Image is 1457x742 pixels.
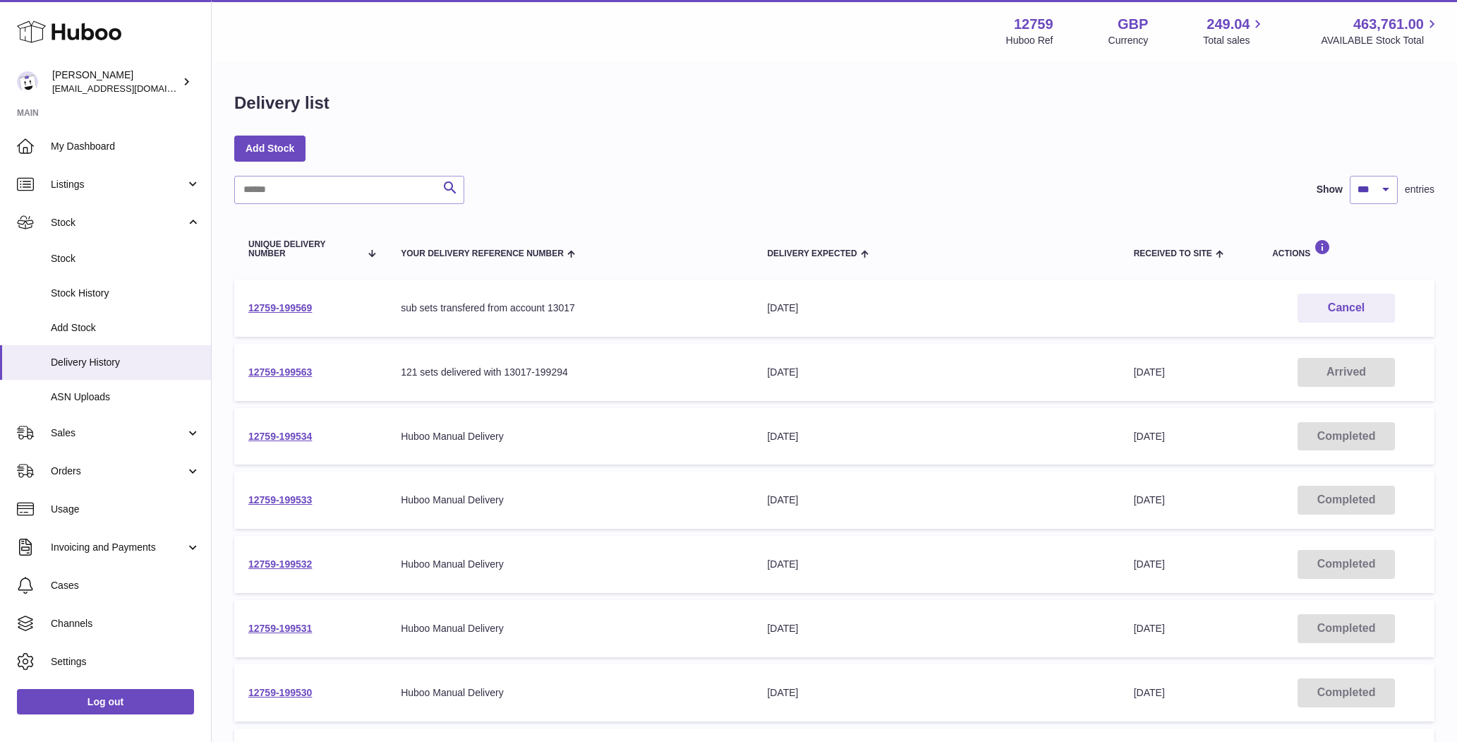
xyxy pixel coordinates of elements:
[1405,183,1434,196] span: entries
[1108,34,1149,47] div: Currency
[51,140,200,153] span: My Dashboard
[1207,15,1250,34] span: 249.04
[51,465,186,478] span: Orders
[51,252,200,265] span: Stock
[17,71,38,92] img: sofiapanwar@unndr.com
[401,366,739,379] div: 121 sets delivered with 13017-199294
[767,622,1105,635] div: [DATE]
[51,287,200,300] span: Stock History
[1203,34,1266,47] span: Total sales
[401,430,739,443] div: Huboo Manual Delivery
[51,390,200,404] span: ASN Uploads
[401,493,739,507] div: Huboo Manual Delivery
[1134,494,1165,505] span: [DATE]
[767,686,1105,700] div: [DATE]
[51,503,200,516] span: Usage
[767,430,1105,443] div: [DATE]
[401,686,739,700] div: Huboo Manual Delivery
[1134,249,1212,258] span: Received to Site
[401,622,739,635] div: Huboo Manual Delivery
[51,617,200,630] span: Channels
[51,178,186,191] span: Listings
[1134,687,1165,698] span: [DATE]
[1321,34,1440,47] span: AVAILABLE Stock Total
[767,366,1105,379] div: [DATE]
[1118,15,1148,34] strong: GBP
[1317,183,1343,196] label: Show
[51,655,200,669] span: Settings
[767,249,857,258] span: Delivery Expected
[1353,15,1424,34] span: 463,761.00
[401,301,739,315] div: sub sets transfered from account 13017
[248,623,312,634] a: 12759-199531
[51,356,200,369] span: Delivery History
[1134,558,1165,570] span: [DATE]
[248,687,312,698] a: 12759-199530
[51,426,186,440] span: Sales
[1203,15,1266,47] a: 249.04 Total sales
[52,83,207,94] span: [EMAIL_ADDRESS][DOMAIN_NAME]
[401,249,564,258] span: Your Delivery Reference Number
[234,92,330,114] h1: Delivery list
[1014,15,1053,34] strong: 12759
[248,302,312,313] a: 12759-199569
[767,493,1105,507] div: [DATE]
[248,431,312,442] a: 12759-199534
[401,558,739,571] div: Huboo Manual Delivery
[767,301,1105,315] div: [DATE]
[17,689,194,714] a: Log out
[248,366,312,378] a: 12759-199563
[52,68,179,95] div: [PERSON_NAME]
[1321,15,1440,47] a: 463,761.00 AVAILABLE Stock Total
[248,494,312,505] a: 12759-199533
[51,321,200,335] span: Add Stock
[51,541,186,554] span: Invoicing and Payments
[1134,431,1165,442] span: [DATE]
[1298,294,1395,323] button: Cancel
[1134,623,1165,634] span: [DATE]
[248,240,361,258] span: Unique Delivery Number
[1006,34,1053,47] div: Huboo Ref
[51,579,200,592] span: Cases
[234,136,306,161] a: Add Stock
[248,558,312,570] a: 12759-199532
[51,216,186,229] span: Stock
[1272,239,1420,258] div: Actions
[767,558,1105,571] div: [DATE]
[1134,366,1165,378] span: [DATE]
